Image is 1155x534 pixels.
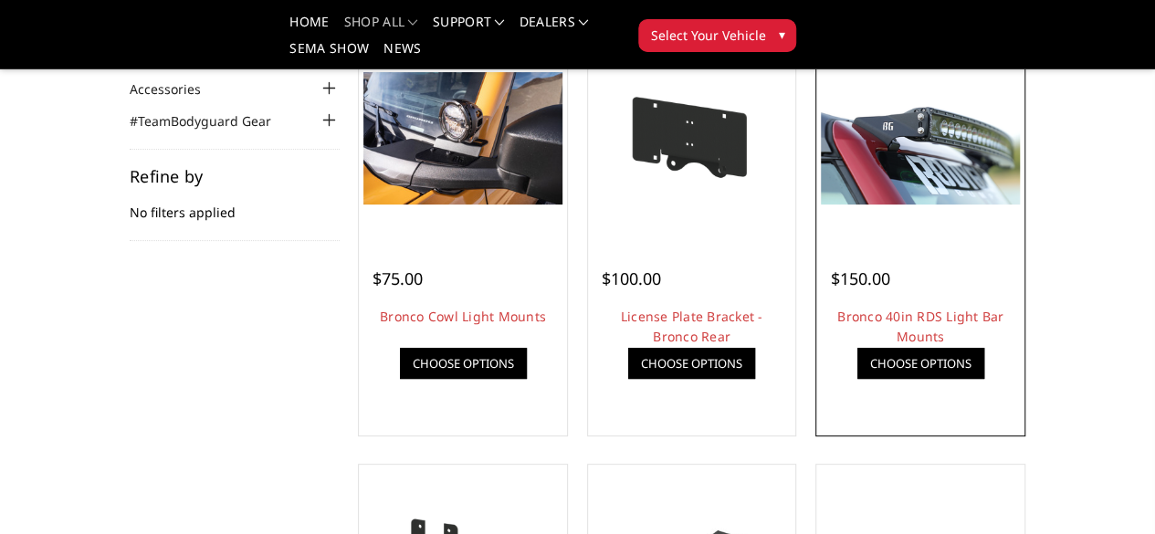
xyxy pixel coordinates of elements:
[433,16,505,42] a: Support
[130,168,340,241] div: No filters applied
[821,72,1020,204] img: Bronco 40in RDS Light Bar Mounts
[344,16,418,42] a: shop all
[363,39,562,238] a: Bronco Cowl Light Mounts Bronco Cowl Light Mounts
[621,308,763,345] a: License Plate Bracket - Bronco Rear
[638,19,796,52] button: Select Your Vehicle
[130,168,340,184] h5: Refine by
[593,39,792,238] a: Mounting bracket included to relocate license plate to spare tire, just above rear camera
[373,267,423,289] span: $75.00
[650,26,765,45] span: Select Your Vehicle
[821,39,1020,238] a: Bronco 40in RDS Light Bar Mounts Bronco 40in RDS Light Bar Mounts
[130,111,294,131] a: #TeamBodyguard Gear
[363,72,562,204] img: Bronco Cowl Light Mounts
[778,25,784,44] span: ▾
[628,348,755,379] a: Choose Options
[857,348,984,379] a: Choose Options
[400,348,527,379] a: Choose Options
[830,267,889,289] span: $150.00
[130,79,224,99] a: Accessories
[593,83,792,194] img: Mounting bracket included to relocate license plate to spare tire, just above rear camera
[520,16,589,42] a: Dealers
[289,42,369,68] a: SEMA Show
[837,308,1003,345] a: Bronco 40in RDS Light Bar Mounts
[289,16,329,42] a: Home
[383,42,421,68] a: News
[380,308,546,325] a: Bronco Cowl Light Mounts
[602,267,661,289] span: $100.00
